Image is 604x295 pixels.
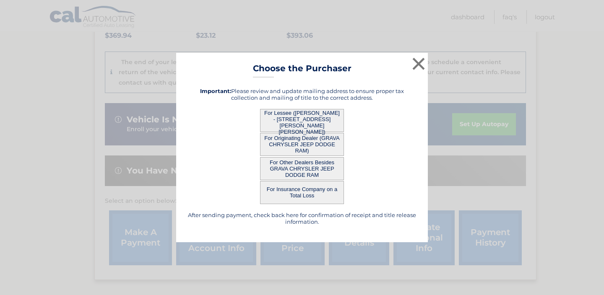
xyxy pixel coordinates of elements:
[187,212,417,225] h5: After sending payment, check back here for confirmation of receipt and title release information.
[253,63,351,78] h3: Choose the Purchaser
[410,55,427,72] button: ×
[260,157,344,180] button: For Other Dealers Besides GRAVA CHRYSLER JEEP DODGE RAM
[260,109,344,132] button: For Lessee ([PERSON_NAME] - [STREET_ADDRESS][PERSON_NAME][PERSON_NAME])
[260,181,344,204] button: For Insurance Company on a Total Loss
[187,88,417,101] h5: Please review and update mailing address to ensure proper tax collection and mailing of title to ...
[200,88,231,94] strong: Important:
[260,133,344,156] button: For Originating Dealer (GRAVA CHRYSLER JEEP DODGE RAM)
